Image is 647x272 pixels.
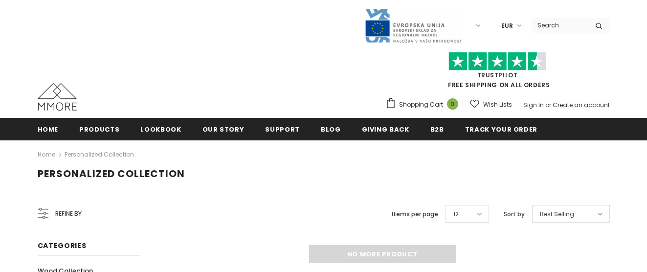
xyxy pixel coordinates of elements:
span: EUR [501,21,513,31]
span: 0 [447,98,458,110]
label: Sort by [504,209,525,219]
input: Search Site [532,18,588,32]
span: Personalized Collection [38,167,185,181]
a: Products [79,118,119,140]
a: Track your order [465,118,537,140]
a: Sign In [523,101,544,109]
span: support [265,125,300,134]
a: Javni Razpis [364,21,462,29]
span: Blog [321,125,341,134]
span: Refine by [55,208,82,219]
img: Trust Pilot Stars [448,52,546,71]
img: MMORE Cases [38,83,77,111]
a: support [265,118,300,140]
span: 12 [453,209,459,219]
span: Our Story [202,125,245,134]
span: Track your order [465,125,537,134]
span: or [545,101,551,109]
span: Giving back [362,125,409,134]
a: Trustpilot [477,71,518,79]
a: Blog [321,118,341,140]
span: Categories [38,241,87,250]
a: Create an account [553,101,610,109]
span: Home [38,125,59,134]
img: Javni Razpis [364,8,462,44]
a: Wish Lists [470,96,512,113]
span: FREE SHIPPING ON ALL ORDERS [385,56,610,89]
span: Best Selling [540,209,574,219]
a: B2B [430,118,444,140]
span: Wish Lists [483,100,512,110]
span: Products [79,125,119,134]
label: Items per page [392,209,438,219]
a: Shopping Cart 0 [385,97,463,112]
a: Lookbook [140,118,181,140]
span: B2B [430,125,444,134]
span: Shopping Cart [399,100,443,110]
a: Personalized Collection [65,150,134,159]
a: Home [38,149,55,160]
a: Giving back [362,118,409,140]
a: Our Story [202,118,245,140]
span: Lookbook [140,125,181,134]
a: Home [38,118,59,140]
